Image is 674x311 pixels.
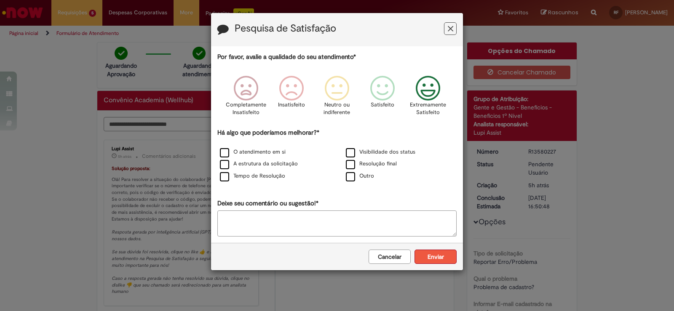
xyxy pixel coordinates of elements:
[217,53,356,61] label: Por favor, avalie a qualidade do seu atendimento*
[235,23,336,34] label: Pesquisa de Satisfação
[346,148,415,156] label: Visibilidade dos status
[270,69,313,127] div: Insatisfeito
[217,128,457,183] div: Há algo que poderíamos melhorar?*
[217,199,318,208] label: Deixe seu comentário ou sugestão!*
[316,69,358,127] div: Neutro ou indiferente
[220,148,286,156] label: O atendimento em si
[415,250,457,264] button: Enviar
[220,160,298,168] label: A estrutura da solicitação
[361,69,404,127] div: Satisfeito
[371,101,394,109] p: Satisfeito
[410,101,446,117] p: Extremamente Satisfeito
[369,250,411,264] button: Cancelar
[322,101,352,117] p: Neutro ou indiferente
[346,160,397,168] label: Resolução final
[220,172,285,180] label: Tempo de Resolução
[226,101,266,117] p: Completamente Insatisfeito
[346,172,374,180] label: Outro
[224,69,267,127] div: Completamente Insatisfeito
[407,69,449,127] div: Extremamente Satisfeito
[278,101,305,109] p: Insatisfeito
